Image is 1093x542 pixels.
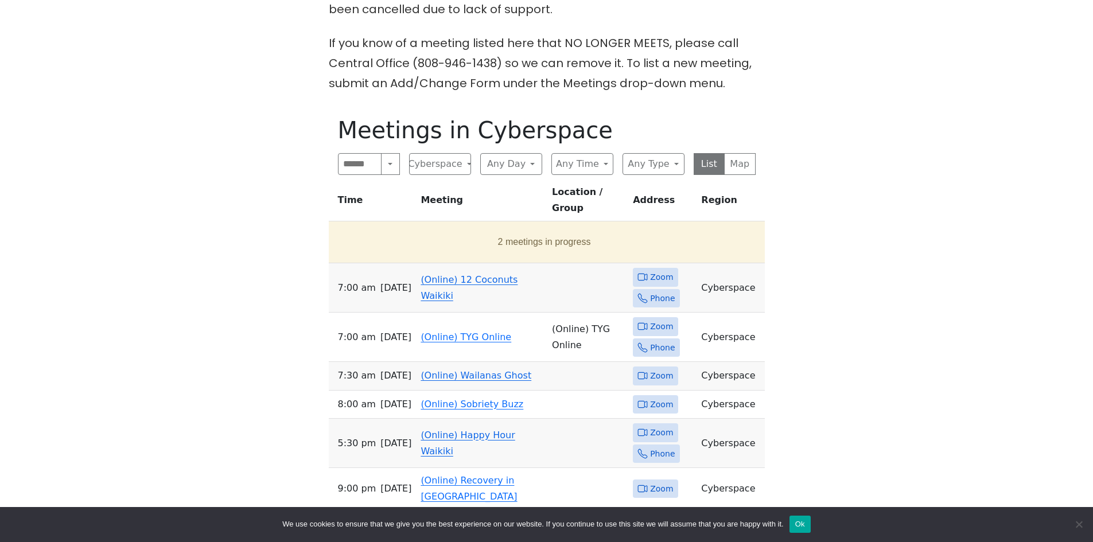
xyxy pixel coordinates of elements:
[547,313,628,362] td: (Online) TYG Online
[338,116,756,144] h1: Meetings in Cyberspace
[333,226,756,258] button: 2 meetings in progress
[380,280,411,296] span: [DATE]
[329,184,417,221] th: Time
[409,153,471,175] button: Cyberspace
[480,153,542,175] button: Any Day
[338,481,376,497] span: 9:00 PM
[421,332,511,342] a: (Online) TYG Online
[282,518,783,530] span: We use cookies to ensure that we give you the best experience on our website. If you continue to ...
[650,369,673,383] span: Zoom
[1073,518,1084,530] span: No
[380,435,411,451] span: [DATE]
[329,33,765,93] p: If you know of a meeting listed here that NO LONGER MEETS, please call Central Office (808-946-14...
[697,362,764,391] td: Cyberspace
[421,430,515,457] a: (Online) Happy Hour Waikiki
[421,370,531,381] a: (Online) Wailanas Ghost
[380,368,411,384] span: [DATE]
[416,184,547,221] th: Meeting
[421,475,517,502] a: (Online) Recovery in [GEOGRAPHIC_DATA]
[650,270,673,284] span: Zoom
[650,397,673,412] span: Zoom
[380,481,411,497] span: [DATE]
[338,396,376,412] span: 8:00 AM
[697,313,764,362] td: Cyberspace
[697,419,764,468] td: Cyberspace
[421,274,518,301] a: (Online) 12 Coconuts Waikiki
[381,153,399,175] button: Search
[628,184,697,221] th: Address
[650,341,675,355] span: Phone
[650,426,673,440] span: Zoom
[694,153,725,175] button: List
[338,280,376,296] span: 7:00 AM
[697,468,764,510] td: Cyberspace
[697,184,764,221] th: Region
[551,153,613,175] button: Any Time
[623,153,684,175] button: Any Type
[338,153,382,175] input: Search
[697,391,764,419] td: Cyberspace
[380,329,411,345] span: [DATE]
[421,399,523,410] a: (Online) Sobriety Buzz
[338,435,376,451] span: 5:30 PM
[650,482,673,496] span: Zoom
[338,329,376,345] span: 7:00 AM
[650,447,675,461] span: Phone
[650,319,673,334] span: Zoom
[789,516,811,533] button: Ok
[697,263,764,313] td: Cyberspace
[650,291,675,306] span: Phone
[724,153,756,175] button: Map
[380,396,411,412] span: [DATE]
[338,368,376,384] span: 7:30 AM
[547,184,628,221] th: Location / Group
